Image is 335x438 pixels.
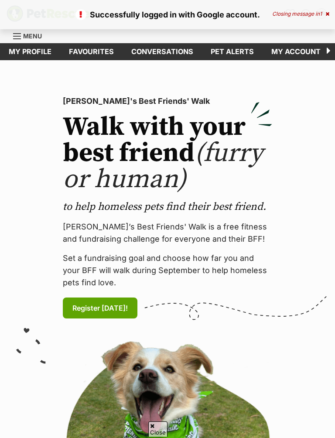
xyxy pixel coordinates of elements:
p: to help homeless pets find their best friend. [63,200,272,214]
a: Menu [13,27,48,43]
span: Close [148,421,167,437]
a: Register [DATE]! [63,298,137,318]
a: Pet alerts [202,43,263,60]
span: Register [DATE]! [72,303,128,313]
a: My account [263,43,329,60]
span: (furry or human) [63,137,263,196]
span: Menu [23,32,42,40]
h2: Walk with your best friend [63,114,272,193]
p: [PERSON_NAME]’s Best Friends' Walk is a free fitness and fundraising challenge for everyone and t... [63,221,272,245]
p: Set a fundraising goal and choose how far you and your BFF will walk during September to help hom... [63,252,272,289]
a: conversations [123,43,202,60]
a: Favourites [60,43,123,60]
p: [PERSON_NAME]'s Best Friends' Walk [63,95,272,107]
